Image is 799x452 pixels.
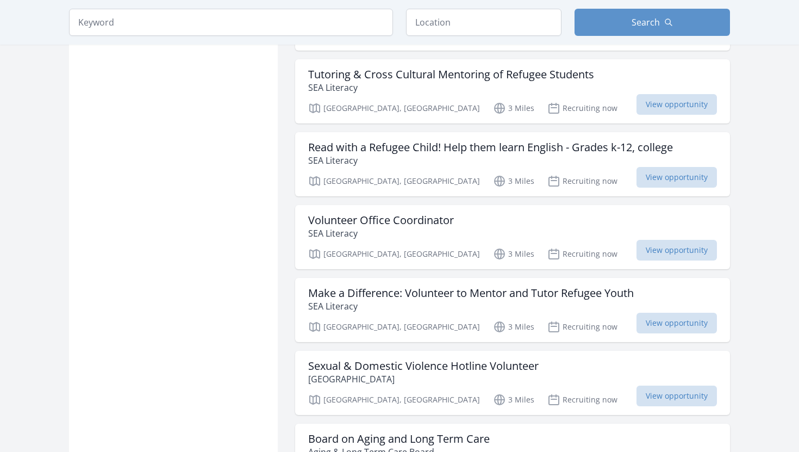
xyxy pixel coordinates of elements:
a: Read with a Refugee Child! Help them learn English - Grades k-12, college SEA Literacy [GEOGRAPHI... [295,132,730,196]
h3: Volunteer Office Coordinator [308,214,454,227]
a: Volunteer Office Coordinator SEA Literacy [GEOGRAPHIC_DATA], [GEOGRAPHIC_DATA] 3 Miles Recruiting... [295,205,730,269]
p: 3 Miles [493,102,534,115]
p: [GEOGRAPHIC_DATA], [GEOGRAPHIC_DATA] [308,247,480,261]
p: 3 Miles [493,175,534,188]
p: 3 Miles [493,247,534,261]
p: SEA Literacy [308,300,634,313]
p: 3 Miles [493,320,534,333]
input: Location [406,9,561,36]
h3: Board on Aging and Long Term Care [308,432,490,445]
span: Search [632,16,660,29]
p: [GEOGRAPHIC_DATA], [GEOGRAPHIC_DATA] [308,175,480,188]
p: SEA Literacy [308,154,673,167]
p: Recruiting now [547,102,617,115]
a: Make a Difference: Volunteer to Mentor and Tutor Refugee Youth SEA Literacy [GEOGRAPHIC_DATA], [G... [295,278,730,342]
p: [GEOGRAPHIC_DATA] [308,373,539,386]
p: Recruiting now [547,393,617,406]
p: Recruiting now [547,320,617,333]
h3: Sexual & Domestic Violence Hotline Volunteer [308,360,539,373]
p: [GEOGRAPHIC_DATA], [GEOGRAPHIC_DATA] [308,320,480,333]
p: Recruiting now [547,175,617,188]
p: [GEOGRAPHIC_DATA], [GEOGRAPHIC_DATA] [308,102,480,115]
p: [GEOGRAPHIC_DATA], [GEOGRAPHIC_DATA] [308,393,480,406]
p: 3 Miles [493,393,534,406]
p: Recruiting now [547,247,617,261]
a: Tutoring & Cross Cultural Mentoring of Refugee Students SEA Literacy [GEOGRAPHIC_DATA], [GEOGRAPH... [295,59,730,123]
span: View opportunity [636,240,717,261]
button: Search [575,9,730,36]
span: View opportunity [636,313,717,333]
h3: Read with a Refugee Child! Help them learn English - Grades k-12, college [308,141,673,154]
h3: Tutoring & Cross Cultural Mentoring of Refugee Students [308,68,594,81]
input: Keyword [69,9,393,36]
span: View opportunity [636,386,717,406]
p: SEA Literacy [308,81,594,94]
h3: Make a Difference: Volunteer to Mentor and Tutor Refugee Youth [308,287,634,300]
p: SEA Literacy [308,227,454,240]
span: View opportunity [636,94,717,115]
span: View opportunity [636,167,717,188]
a: Sexual & Domestic Violence Hotline Volunteer [GEOGRAPHIC_DATA] [GEOGRAPHIC_DATA], [GEOGRAPHIC_DAT... [295,351,730,415]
